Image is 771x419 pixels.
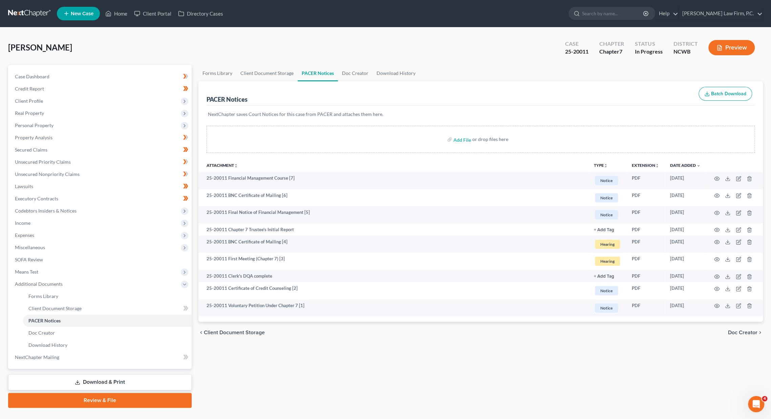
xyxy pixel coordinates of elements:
span: Codebtors Insiders & Notices [15,208,77,214]
td: PDF [626,270,665,282]
span: Unsecured Nonpriority Claims [15,171,80,177]
span: Credit Report [15,86,44,92]
td: 25-20011 Chapter 7 Trustee's Initial Report [198,223,588,236]
div: NCWB [673,48,698,56]
td: 25-20011 Certificate of Credit Counseling [2] [198,282,588,299]
span: Client Document Storage [28,305,82,311]
a: Credit Report [9,83,192,95]
a: Date Added expand_more [670,163,701,168]
td: [DATE] [665,270,706,282]
span: Doc Creator [728,330,757,335]
div: 25-20011 [565,48,588,56]
span: Expenses [15,232,34,238]
a: PACER Notices [298,65,338,81]
a: Unsecured Nonpriority Claims [9,168,192,180]
a: Home [102,7,131,20]
a: Notice [594,192,621,203]
span: Executory Contracts [15,196,58,201]
a: Hearing [594,256,621,267]
td: [DATE] [665,282,706,299]
a: Notice [594,302,621,314]
div: District [673,40,698,48]
td: [DATE] [665,172,706,189]
i: chevron_right [757,330,763,335]
a: Extensionunfold_more [632,163,659,168]
input: Search by name... [582,7,644,20]
span: Secured Claims [15,147,47,153]
div: Chapter [599,40,624,48]
span: Doc Creator [28,330,55,336]
span: New Case [71,11,93,16]
a: Client Portal [131,7,175,20]
td: PDF [626,189,665,206]
td: PDF [626,172,665,189]
a: Doc Creator [23,327,192,339]
a: Download & Print [8,374,192,390]
button: + Add Tag [594,228,614,232]
td: [DATE] [665,253,706,270]
div: or drop files here [472,136,508,143]
td: 25-20011 First Meeting (Chapter 7) [3] [198,253,588,270]
span: Additional Documents [15,281,63,287]
button: TYPEunfold_more [594,163,608,168]
td: 25-20011 BNC Certificate of Mailing [6] [198,189,588,206]
a: Attachmentunfold_more [207,163,238,168]
a: SOFA Review [9,254,192,266]
a: Notice [594,209,621,220]
span: 7 [619,48,622,55]
a: Client Document Storage [23,302,192,315]
span: Forms Library [28,293,58,299]
a: Help [656,7,678,20]
span: Hearing [595,240,620,249]
span: 4 [762,396,767,401]
div: Status [635,40,662,48]
span: Personal Property [15,122,53,128]
a: Lawsuits [9,180,192,193]
span: Unsecured Priority Claims [15,159,71,165]
a: Case Dashboard [9,71,192,83]
span: Real Property [15,110,44,116]
a: Secured Claims [9,144,192,156]
a: Hearing [594,239,621,250]
i: chevron_left [198,330,204,335]
td: 25-20011 Clerk's DQA complete [198,270,588,282]
a: Property Analysis [9,132,192,144]
a: Download History [372,65,420,81]
span: Notice [595,193,618,202]
td: PDF [626,253,665,270]
span: Lawsuits [15,183,33,189]
td: 25-20011 Financial Management Course [7] [198,172,588,189]
span: Notice [595,176,618,185]
div: PACER Notices [207,95,248,103]
span: Miscellaneous [15,244,45,250]
span: Notice [595,286,618,295]
div: In Progress [635,48,662,56]
a: Client Document Storage [236,65,298,81]
a: Executory Contracts [9,193,192,205]
a: Forms Library [198,65,236,81]
td: [DATE] [665,236,706,253]
a: Directory Cases [175,7,227,20]
span: PACER Notices [28,318,61,323]
button: Doc Creator chevron_right [728,330,763,335]
a: Review & File [8,393,192,408]
span: Client Profile [15,98,43,104]
a: + Add Tag [594,273,621,279]
a: + Add Tag [594,226,621,233]
a: Notice [594,175,621,186]
iframe: Intercom live chat [748,396,764,412]
button: chevron_left Client Document Storage [198,330,265,335]
p: NextChapter saves Court Notices for this case from PACER and attaches them here. [208,111,753,118]
td: 25-20011 Voluntary Petition Under Chapter 7 [1] [198,299,588,317]
button: + Add Tag [594,274,614,279]
td: PDF [626,236,665,253]
a: Download History [23,339,192,351]
td: PDF [626,299,665,317]
td: [DATE] [665,206,706,223]
span: Means Test [15,269,38,275]
button: Preview [708,40,755,55]
span: Client Document Storage [204,330,265,335]
i: unfold_more [655,164,659,168]
td: PDF [626,206,665,223]
a: PACER Notices [23,315,192,327]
